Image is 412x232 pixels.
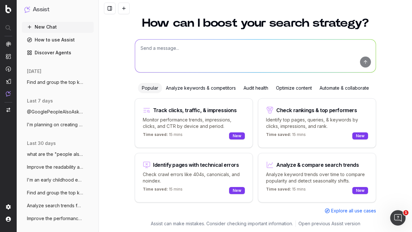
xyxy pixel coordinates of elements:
[352,132,368,139] div: New
[22,22,94,32] button: New Chat
[27,98,53,104] span: last 7 days
[6,79,11,84] img: Studio
[276,162,359,167] div: Analyze & compare search trends
[266,117,368,129] p: Identify top pages, queries, & keywords by clicks, impressions, and rank.
[22,120,94,130] button: I'm planning on creating a blog post for
[143,132,183,140] p: 15 mins
[33,5,49,14] h1: Assist
[27,215,83,222] span: Improve the performance of this blog pos
[24,5,91,14] button: Assist
[5,5,11,13] img: Botify logo
[352,187,368,194] div: New
[135,17,376,29] h1: How can I boost your search strategy?
[22,201,94,211] button: Analyze search trends for fall and early
[27,121,83,128] span: I'm planning on creating a blog post for
[403,210,408,215] span: 1
[229,132,245,139] div: New
[266,171,368,184] p: Analyze keyword trends over time to compare popularity and detect seasonality shifts.
[6,41,11,47] img: Analytics
[22,48,94,58] a: Discover Agents
[138,83,162,93] div: Popular
[27,151,83,157] span: what are the "people also ask" questions
[151,220,293,227] p: Assist can make mistakes. Consider checking important information.
[162,83,240,93] div: Analyze keywords & competitors
[240,83,272,93] div: Audit health
[390,210,406,226] iframe: Intercom live chat
[6,108,10,112] img: Switch project
[27,68,41,75] span: [DATE]
[143,132,168,137] span: Time saved:
[27,164,83,170] span: Improve the readability and SEo performa
[22,107,94,117] button: @GooglePeopleAlsoAsk What questions do p
[22,175,94,185] button: I'm an early childhood education expert
[229,187,245,194] div: New
[153,162,239,167] div: Identify pages with technical errors
[27,79,83,85] span: Find and group the top keywords for illi
[143,187,168,192] span: Time saved:
[22,213,94,224] button: Improve the performance of this blog pos
[6,204,11,210] img: Setting
[325,208,376,214] a: Explore all use cases
[298,220,360,227] a: Open previous Assist version
[272,83,316,93] div: Optimize content
[143,171,245,184] p: Check crawl errors like 404s, canonicals, and noindex.
[22,35,94,45] a: How to use Assist
[22,162,94,172] button: Improve the readability and SEo performa
[276,108,357,113] div: Check rankings & top performers
[6,66,11,72] img: Activation
[27,140,56,147] span: last 30 days
[6,91,11,96] img: Assist
[143,117,245,129] p: Monitor performance trends, impressions, clicks, and CTR by device and period.
[266,132,291,137] span: Time saved:
[331,208,376,214] span: Explore all use cases
[6,54,11,59] img: Intelligence
[143,187,183,194] p: 15 mins
[27,177,83,183] span: I'm an early childhood education expert
[27,109,83,115] span: @GooglePeopleAlsoAsk What questions do p
[22,188,94,198] button: Find and group the top keywords for coop
[266,187,291,192] span: Time saved:
[153,108,237,113] div: Track clicks, traffic, & impressions
[27,202,83,209] span: Analyze search trends for fall and early
[24,6,30,13] img: Assist
[27,190,83,196] span: Find and group the top keywords for coop
[6,217,11,222] img: My account
[266,132,306,140] p: 15 mins
[266,187,306,194] p: 15 mins
[316,83,373,93] div: Automate & collaborate
[22,77,94,87] button: Find and group the top keywords for illi
[22,149,94,159] button: what are the "people also ask" questions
